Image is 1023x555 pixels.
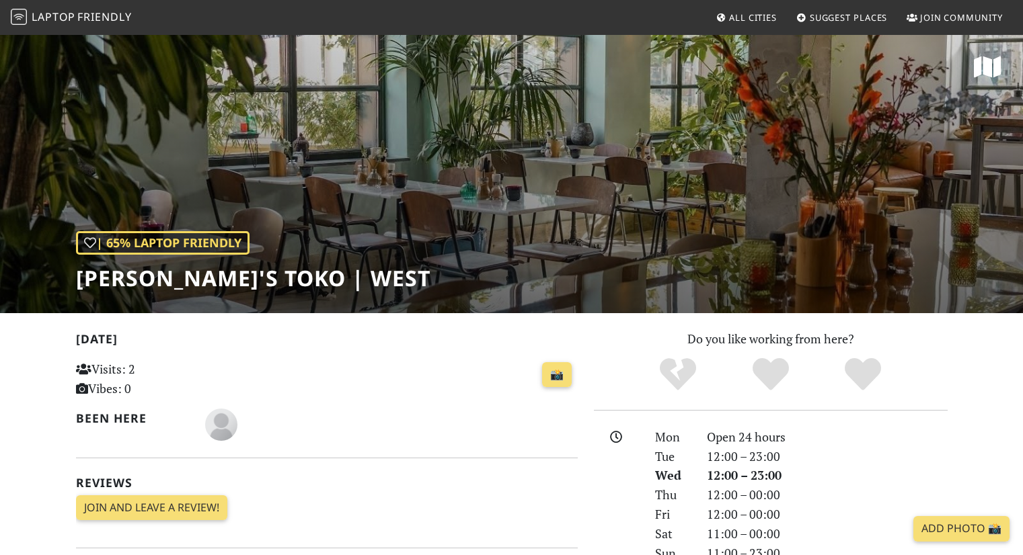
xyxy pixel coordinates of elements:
[699,466,956,485] div: 12:00 – 23:00
[699,427,956,447] div: Open 24 hours
[76,332,578,351] h2: [DATE]
[76,476,578,490] h2: Reviews
[724,356,817,393] div: Yes
[647,427,698,447] div: Mon
[710,5,782,30] a: All Cities
[647,485,698,505] div: Thu
[699,505,956,524] div: 12:00 – 00:00
[647,447,698,466] div: Tue
[76,359,233,398] p: Visits: 2 Vibes: 0
[542,362,572,388] a: 📸
[76,231,250,255] div: | 65% Laptop Friendly
[647,505,698,524] div: Fri
[11,6,132,30] a: LaptopFriendly LaptopFriendly
[913,516,1010,542] a: Add Photo 📸
[205,415,237,431] span: Scott Harris
[76,495,227,521] a: Join and leave a review!
[76,265,430,291] h1: [PERSON_NAME]'s Toko | WEST
[817,356,909,393] div: Definitely!
[699,524,956,544] div: 11:00 – 00:00
[76,411,190,425] h2: Been here
[699,447,956,466] div: 12:00 – 23:00
[32,9,75,24] span: Laptop
[901,5,1008,30] a: Join Community
[810,11,888,24] span: Suggest Places
[791,5,893,30] a: Suggest Places
[594,329,948,349] p: Do you like working from here?
[729,11,777,24] span: All Cities
[647,524,698,544] div: Sat
[77,9,131,24] span: Friendly
[647,466,698,485] div: Wed
[632,356,724,393] div: No
[205,409,237,441] img: blank-535327c66bd565773addf3077783bbfce4b00ec00e9fd257753287c682c7fa38.png
[920,11,1003,24] span: Join Community
[11,9,27,25] img: LaptopFriendly
[699,485,956,505] div: 12:00 – 00:00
